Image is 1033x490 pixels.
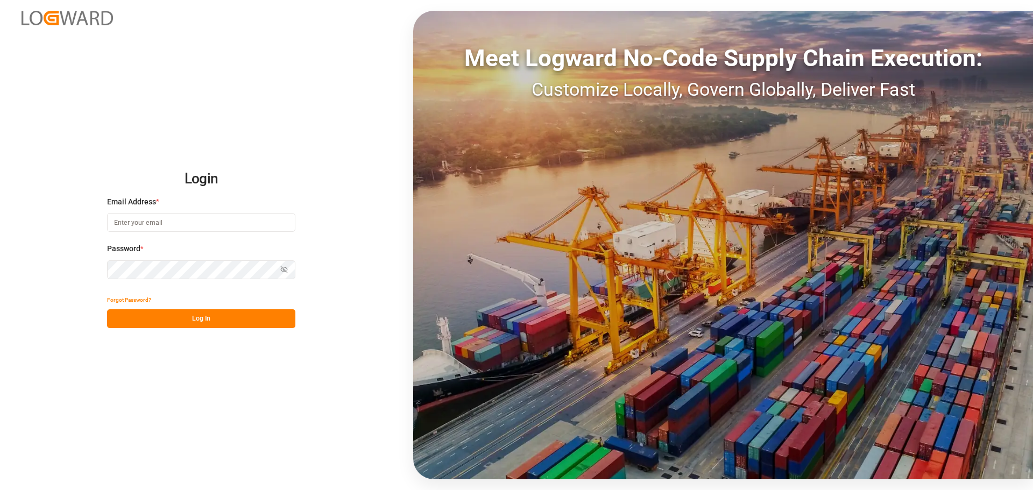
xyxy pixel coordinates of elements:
[107,309,295,328] button: Log In
[413,76,1033,103] div: Customize Locally, Govern Globally, Deliver Fast
[107,213,295,232] input: Enter your email
[107,196,156,208] span: Email Address
[22,11,113,25] img: Logward_new_orange.png
[107,290,151,309] button: Forgot Password?
[107,162,295,196] h2: Login
[107,243,140,254] span: Password
[413,40,1033,76] div: Meet Logward No-Code Supply Chain Execution:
